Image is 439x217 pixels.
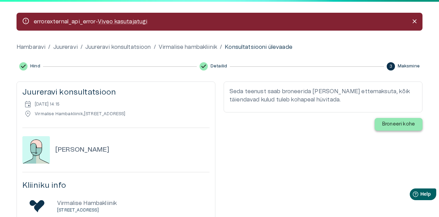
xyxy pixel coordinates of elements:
[24,100,32,108] span: event
[220,43,222,51] p: /
[225,43,292,51] p: Konsultatsiooni ülevaade
[211,63,227,69] span: Detailid
[98,19,148,24] a: Viveo kasutajatugi
[35,101,60,107] p: [DATE] 14:15
[22,136,50,164] img: doctor
[229,87,417,104] p: Seda teenust saab broneerida [PERSON_NAME] ettemaksuta, kõik täiendavad kulud tuleb kohapeal hüvi...
[154,43,156,51] p: /
[22,87,210,97] h5: Juureravi konsultatsioon
[53,43,78,51] a: Juureravi
[48,43,50,51] p: /
[409,16,420,26] button: Close
[35,111,126,117] p: Virmalise Hambakliinik , [STREET_ADDRESS]
[24,110,32,118] span: location_on
[22,181,210,191] h5: Kliiniku info
[34,18,147,26] p: error.external_api_error -
[57,199,117,207] p: Virmalise Hambakliinik
[17,43,45,51] a: Hambaravi
[385,186,439,205] iframe: Help widget launcher
[159,43,217,51] a: Virmalise hambakliinik
[55,145,109,155] h6: [PERSON_NAME]
[382,121,415,128] p: Broneeri kohe
[30,63,40,69] span: Hind
[375,118,422,131] button: Broneeri kohe
[398,63,420,69] span: Maksmine
[389,64,392,68] text: 3
[57,207,117,213] p: [STREET_ADDRESS]
[85,43,151,51] a: Juureravi konsultatsioon
[30,199,45,213] img: Virmalise Hambakliinik logo
[81,43,83,51] p: /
